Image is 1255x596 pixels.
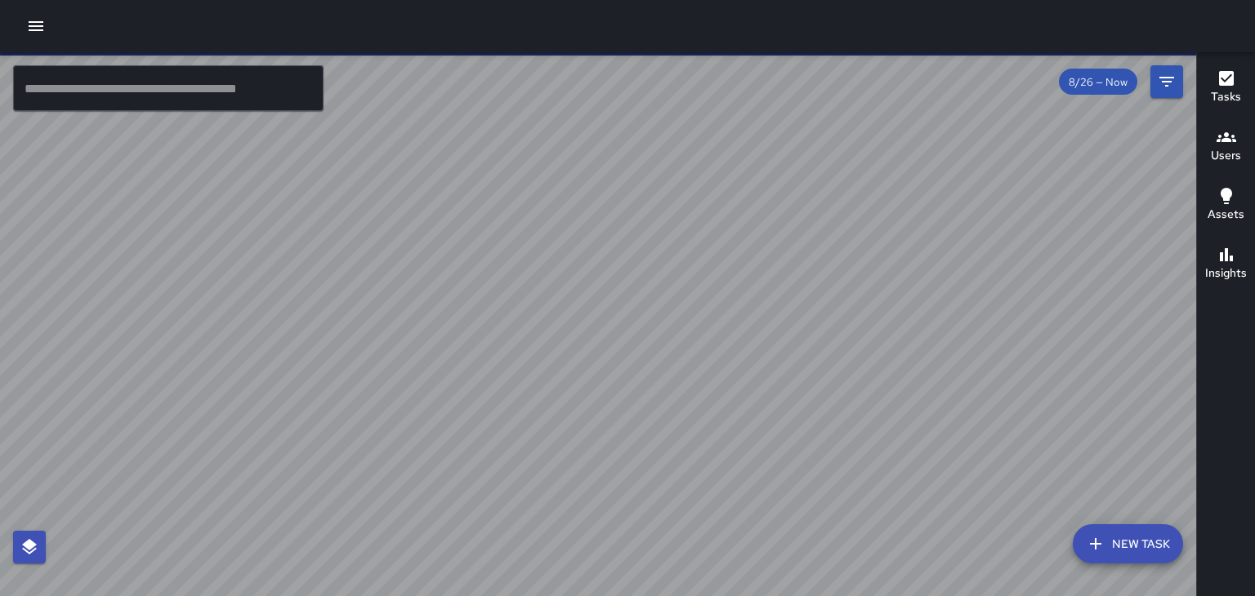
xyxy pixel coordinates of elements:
button: Assets [1197,176,1255,235]
button: Insights [1197,235,1255,294]
h6: Insights [1205,265,1247,282]
span: 8/26 — Now [1059,75,1137,89]
button: New Task [1073,524,1183,563]
button: Tasks [1197,59,1255,118]
button: Users [1197,118,1255,176]
button: Filters [1150,65,1183,98]
h6: Assets [1208,206,1244,224]
h6: Users [1211,147,1241,165]
h6: Tasks [1211,88,1241,106]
